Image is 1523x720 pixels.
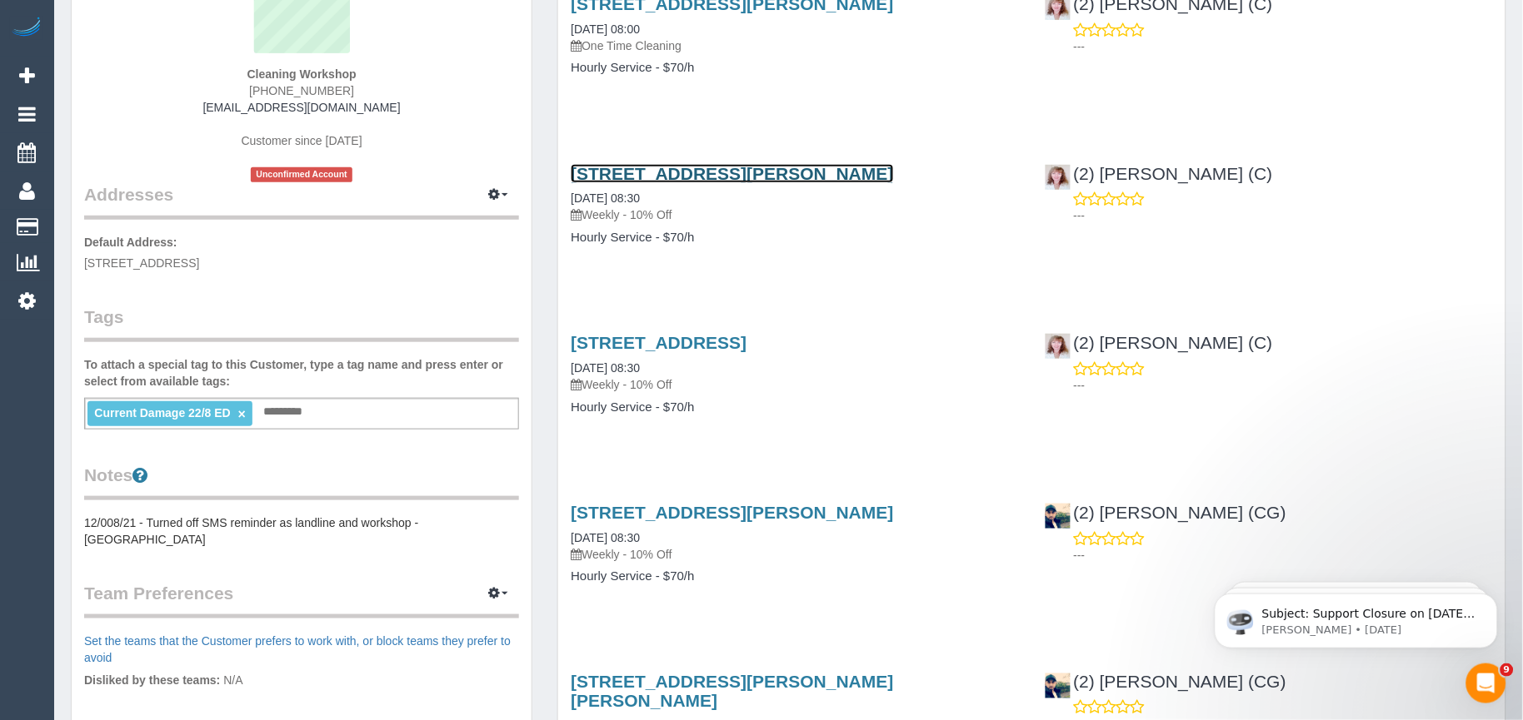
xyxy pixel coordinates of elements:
[223,674,242,688] span: N/A
[1466,663,1506,703] iframe: Intercom live chat
[1045,673,1287,692] a: (2) [PERSON_NAME] (CG)
[1046,334,1071,359] img: (2) Kerry Welfare (C)
[1045,503,1287,522] a: (2) [PERSON_NAME] (CG)
[1046,504,1071,529] img: (2) Syed Razvi (CG)
[1501,663,1514,677] span: 9
[84,463,519,500] legend: Notes
[571,400,1019,415] h4: Hourly Service - $70/h
[1074,207,1493,224] p: ---
[571,191,640,205] a: [DATE] 08:30
[571,673,893,711] a: [STREET_ADDRESS][PERSON_NAME][PERSON_NAME]
[571,546,1019,563] p: Weekly - 10% Off
[247,67,357,81] strong: Cleaning Workshop
[571,22,640,36] a: [DATE] 08:00
[571,164,893,183] a: [STREET_ADDRESS][PERSON_NAME]
[242,134,362,147] span: Customer since [DATE]
[84,356,519,390] label: To attach a special tag to this Customer, type a tag name and press enter or select from availabl...
[571,206,1019,223] p: Weekly - 10% Off
[571,333,747,352] a: [STREET_ADDRESS]
[84,256,199,270] span: [STREET_ADDRESS]
[84,305,519,342] legend: Tags
[571,361,640,375] a: [DATE] 08:30
[84,634,511,664] a: Set the teams that the Customer prefers to work with, or block teams they prefer to avoid
[1045,333,1273,352] a: (2) [PERSON_NAME] (C)
[84,673,220,689] label: Disliked by these teams:
[10,17,43,40] img: Automaid Logo
[251,167,352,181] span: Unconfirmed Account
[571,61,1019,75] h4: Hourly Service - $70/h
[1074,38,1493,55] p: ---
[1046,673,1071,698] img: (2) Syed Razvi (CG)
[1074,547,1493,564] p: ---
[1190,559,1523,675] iframe: Intercom notifications message
[84,234,177,251] label: Default Address:
[238,407,246,421] a: ×
[571,376,1019,393] p: Weekly - 10% Off
[571,531,640,544] a: [DATE] 08:30
[571,37,1019,54] p: One Time Cleaning
[1045,164,1273,183] a: (2) [PERSON_NAME] (C)
[94,406,230,420] span: Current Damage 22/8 ED
[203,101,401,114] a: [EMAIL_ADDRESS][DOMAIN_NAME]
[1074,377,1493,394] p: ---
[84,581,519,618] legend: Team Preferences
[571,569,1019,583] h4: Hourly Service - $70/h
[571,231,1019,245] h4: Hourly Service - $70/h
[84,514,519,548] pre: 12/008/21 - Turned off SMS reminder as landline and workshop - [GEOGRAPHIC_DATA]
[249,84,354,97] span: [PHONE_NUMBER]
[571,503,893,522] a: [STREET_ADDRESS][PERSON_NAME]
[1046,165,1071,190] img: (2) Kerry Welfare (C)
